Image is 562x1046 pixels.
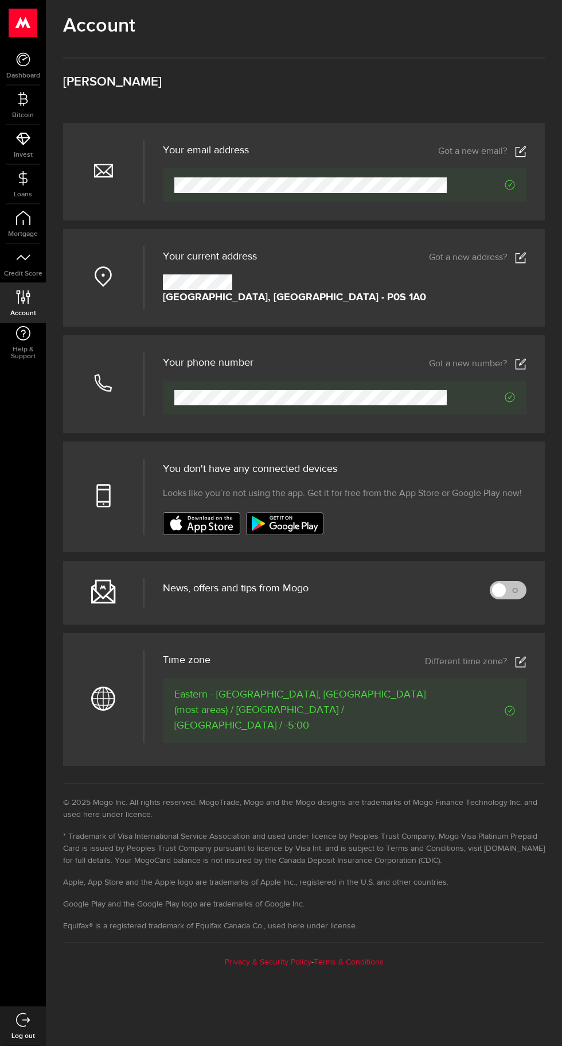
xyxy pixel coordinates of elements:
[63,14,545,37] h1: Account
[63,797,545,821] li: © 2025 Mogo Inc. All rights reserved. MogoTrade, Mogo and the Mogo designs are trademarks of Mogo...
[429,252,526,264] a: Got a new address?
[429,358,526,370] a: Got a new number?
[246,512,323,535] img: badge-google-play.svg
[163,487,522,501] span: Looks like you’re not using the app. Get it for free from the App Store or Google Play now!
[163,655,210,665] span: Time zone
[163,251,257,262] span: Your current address
[163,290,426,305] strong: [GEOGRAPHIC_DATA], [GEOGRAPHIC_DATA] - P0S 1A0
[163,145,249,156] h3: Your email address
[163,464,337,474] span: You don't have any connected devices
[63,877,545,889] li: Apple, App Store and the Apple logo are trademarks of Apple Inc., registered in the U.S. and othe...
[63,898,545,911] li: Google Play and the Google Play logo are trademarks of Google Inc.
[163,583,309,594] span: News, offers and tips from Mogo
[163,512,240,535] img: badge-app-store.svg
[447,180,515,190] span: Verified
[447,392,515,402] span: Verified
[163,358,253,368] h3: Your phone number
[438,146,526,157] a: Got a new email?
[63,920,545,932] li: Equifax® is a registered trademark of Equifax Canada Co., used here under license.
[314,958,384,966] a: Terms & Conditions
[225,958,311,966] a: Privacy & Security Policy
[174,687,447,734] span: Eastern - [GEOGRAPHIC_DATA], [GEOGRAPHIC_DATA] (most areas) / [GEOGRAPHIC_DATA] / [GEOGRAPHIC_DAT...
[63,76,545,88] h3: [PERSON_NAME]
[9,5,44,39] button: Open LiveChat chat widget
[63,831,545,867] li: * Trademark of Visa International Service Association and used under licence by Peoples Trust Com...
[425,656,526,668] a: Different time zone?
[447,706,515,716] span: Verified
[63,942,545,968] div: -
